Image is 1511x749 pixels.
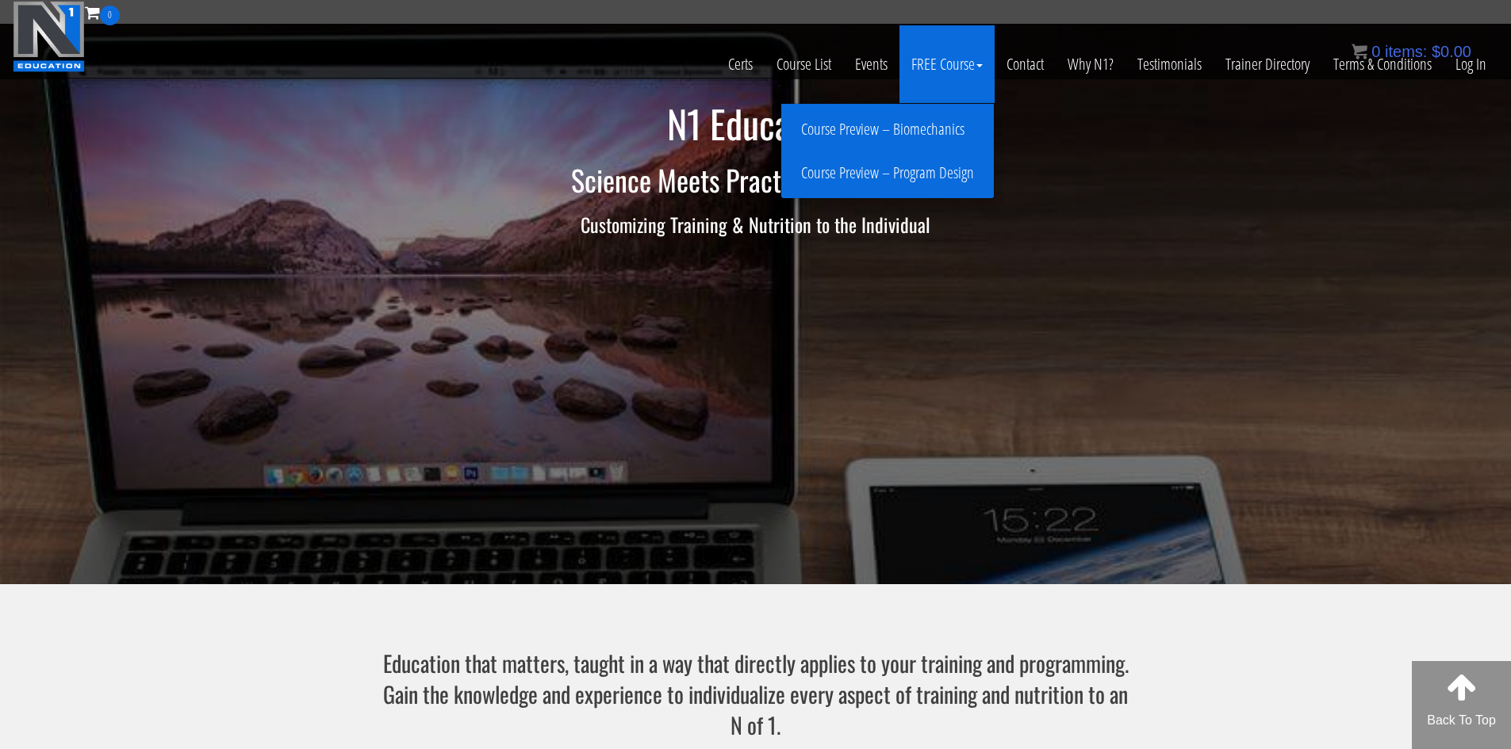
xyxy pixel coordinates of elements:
[292,214,1220,235] h3: Customizing Training & Nutrition to the Individual
[1214,25,1321,103] a: Trainer Directory
[1371,43,1380,60] span: 0
[716,25,765,103] a: Certs
[1432,43,1471,60] bdi: 0.00
[785,159,990,187] a: Course Preview – Program Design
[13,1,85,72] img: n1-education
[1056,25,1126,103] a: Why N1?
[1432,43,1440,60] span: $
[1352,43,1471,60] a: 0 items: $0.00
[1444,25,1498,103] a: Log In
[1385,43,1427,60] span: items:
[843,25,899,103] a: Events
[1352,44,1367,59] img: icon11.png
[292,164,1220,196] h2: Science Meets Practical Application
[85,2,120,23] a: 0
[292,103,1220,145] h1: N1 Education
[899,25,995,103] a: FREE Course
[765,25,843,103] a: Course List
[100,6,120,25] span: 0
[1321,25,1444,103] a: Terms & Conditions
[995,25,1056,103] a: Contact
[785,116,990,143] a: Course Preview – Biomechanics
[1126,25,1214,103] a: Testimonials
[378,648,1133,741] h3: Education that matters, taught in a way that directly applies to your training and programming. G...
